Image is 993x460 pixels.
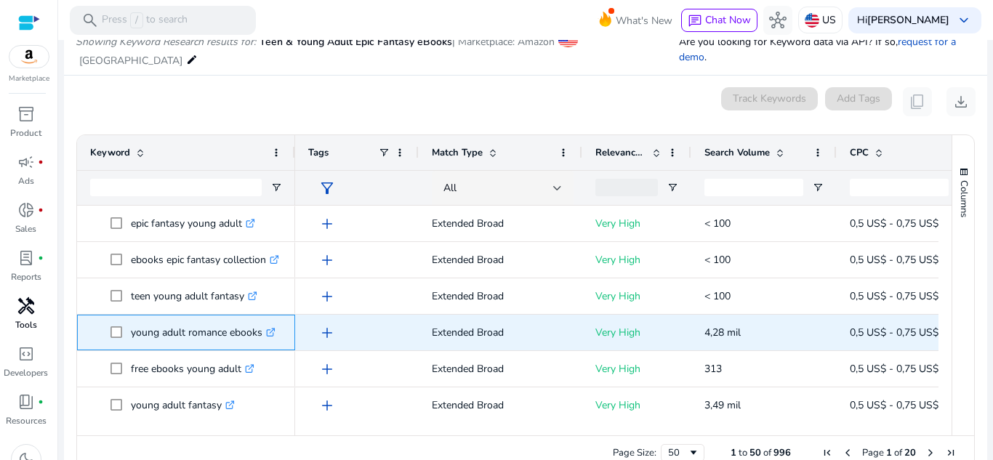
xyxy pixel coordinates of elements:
span: 0,5 US$ - 0,75 US$ [850,362,938,376]
p: Are you looking for Keyword data via API? If so, . [679,34,976,65]
input: CPC Filter Input [850,179,949,196]
p: young adult fantasy [131,390,235,420]
span: add [318,360,336,378]
span: of [763,446,771,459]
img: amazon.svg [9,46,49,68]
div: Last Page [945,447,957,459]
span: add [318,324,336,342]
button: Open Filter Menu [270,182,282,193]
span: inventory_2 [17,105,35,123]
p: teen young adult fantasy [131,281,257,311]
span: keyboard_arrow_down [955,12,973,29]
p: Extended Broad [432,390,569,420]
p: Tools [15,318,37,331]
span: add [318,288,336,305]
p: Press to search [102,12,188,28]
p: Very High [595,245,678,275]
div: Previous Page [842,447,853,459]
span: filter_alt [318,179,336,197]
span: add [318,397,336,414]
span: 20 [904,446,916,459]
div: Next Page [925,447,936,459]
mat-icon: edit [186,51,198,68]
span: < 100 [704,289,731,303]
p: Reports [11,270,41,283]
span: of [894,446,902,459]
span: Columns [957,180,970,217]
span: 996 [773,446,791,459]
span: [GEOGRAPHIC_DATA] [79,54,182,68]
span: fiber_manual_record [38,255,44,261]
span: / [130,12,143,28]
span: Page [862,446,884,459]
p: Very High [595,390,678,420]
span: Search Volume [704,146,770,159]
span: lab_profile [17,249,35,267]
span: All [443,181,457,195]
p: Extended Broad [432,318,569,347]
p: Sales [15,222,36,235]
span: handyman [17,297,35,315]
button: Open Filter Menu [667,182,678,193]
span: hub [769,12,787,29]
span: search [81,12,99,29]
p: young adult romance ebooks [131,318,276,347]
span: download [952,93,970,110]
button: download [946,87,976,116]
p: Product [10,126,41,140]
input: Keyword Filter Input [90,179,262,196]
p: US [822,7,836,33]
p: ebooks epic fantasy collection [131,245,279,275]
div: 50 [668,446,688,459]
p: epic fantasy young adult [131,209,255,238]
span: 1 [886,446,892,459]
span: 4,28 mil [704,326,741,339]
span: < 100 [704,217,731,230]
div: First Page [821,447,833,459]
button: Open Filter Menu [812,182,824,193]
span: fiber_manual_record [38,207,44,213]
span: Relevance Score [595,146,646,159]
p: Marketplace [9,73,49,84]
p: Resources [6,414,47,427]
span: 0,5 US$ - 0,75 US$ [850,326,938,339]
p: free ebooks young adult [131,354,254,384]
p: Extended Broad [432,281,569,311]
span: 0,5 US$ - 0,75 US$ [850,217,938,230]
span: donut_small [17,201,35,219]
p: Very High [595,354,678,384]
span: Chat Now [705,13,751,27]
span: Match Type [432,146,483,159]
span: CPC [850,146,869,159]
p: Ads [18,174,34,187]
p: Extended Broad [432,209,569,238]
span: fiber_manual_record [38,159,44,165]
span: book_4 [17,393,35,411]
img: us.svg [805,13,819,28]
button: chatChat Now [681,9,757,32]
input: Search Volume Filter Input [704,179,803,196]
div: Page Size: [613,446,656,459]
span: Keyword [90,146,130,159]
span: What's New [616,8,672,33]
span: 0,5 US$ - 0,75 US$ [850,289,938,303]
p: Developers [4,366,48,379]
span: 50 [749,446,761,459]
span: 0,5 US$ - 0,75 US$ [850,398,938,412]
span: < 100 [704,253,731,267]
p: Very High [595,318,678,347]
span: fiber_manual_record [38,399,44,405]
p: Hi [857,15,949,25]
span: add [318,251,336,269]
span: 313 [704,362,722,376]
span: 3,49 mil [704,398,741,412]
span: campaign [17,153,35,171]
p: Extended Broad [432,245,569,275]
b: [PERSON_NAME] [867,13,949,27]
button: hub [763,6,792,35]
span: to [739,446,747,459]
p: Very High [595,281,678,311]
span: code_blocks [17,345,35,363]
p: Extended Broad [432,354,569,384]
span: Tags [308,146,329,159]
